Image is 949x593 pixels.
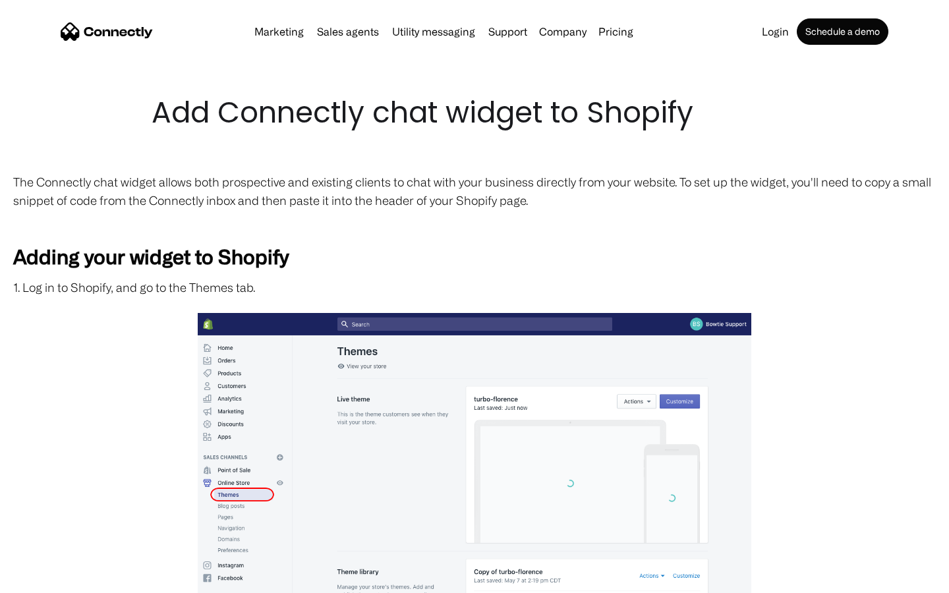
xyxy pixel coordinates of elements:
[483,26,532,37] a: Support
[757,26,794,37] a: Login
[13,278,936,296] p: 1. Log in to Shopify, and go to the Themes tab.
[13,570,79,588] aside: Language selected: English
[13,245,289,268] strong: Adding your widget to Shopify
[26,570,79,588] ul: Language list
[249,26,309,37] a: Marketing
[13,173,936,210] p: The Connectly chat widget allows both prospective and existing clients to chat with your business...
[593,26,639,37] a: Pricing
[387,26,480,37] a: Utility messaging
[539,22,587,41] div: Company
[312,26,384,37] a: Sales agents
[797,18,888,45] a: Schedule a demo
[152,92,797,133] h1: Add Connectly chat widget to Shopify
